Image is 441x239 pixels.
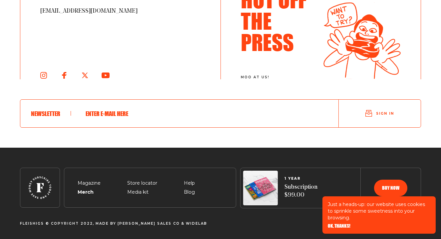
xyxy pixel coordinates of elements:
span: Help [184,179,195,187]
span: Fleishigs © Copyright 2022 [20,222,93,226]
button: Buy now [374,180,407,196]
button: OK, THANKS! [328,224,350,228]
span: Made By [96,222,116,226]
span: & [181,222,185,226]
span: Sign in [376,111,394,116]
span: 1 YEAR [284,177,317,181]
a: Media kit [127,189,149,195]
span: Magazine [78,179,101,187]
span: Buy now [382,186,399,190]
span: , [93,222,94,226]
a: Magazine [78,180,101,186]
a: [PERSON_NAME] Sales CO [118,221,180,226]
a: Widelab [186,221,207,226]
a: Help [184,180,195,186]
img: Magazines image [243,171,278,205]
span: Subscription $99.00 [284,183,317,200]
a: Store locator [127,180,157,186]
a: Blog [184,189,195,195]
input: Enter e-mail here [82,105,317,122]
button: Sign in [339,102,421,125]
span: moo at us! [241,75,318,79]
span: [EMAIL_ADDRESS][DOMAIN_NAME] [40,7,201,15]
p: Just a heads-up: our website uses cookies to sprinkle some sweetness into your browsing. [328,201,430,221]
h6: Newsletter [31,110,71,117]
span: Store locator [127,179,157,187]
span: Blog [184,188,195,196]
span: Media kit [127,188,149,196]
